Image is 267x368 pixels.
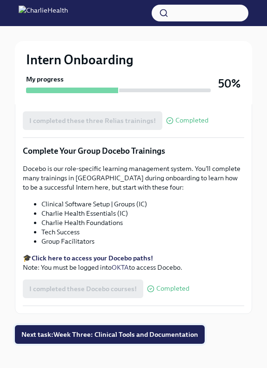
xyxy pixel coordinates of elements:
[19,6,68,20] img: CharlieHealth
[21,330,198,339] span: Next task : Week Three: Clinical Tools and Documentation
[15,325,205,344] button: Next task:Week Three: Clinical Tools and Documentation
[41,227,244,237] li: Tech Success
[156,285,189,292] span: Completed
[23,253,244,272] p: 🎓 Note: You must be logged into to access Docebo.
[41,209,244,218] li: Charlie Health Essentials (IC)
[26,52,133,67] h2: Intern Onboarding
[218,77,241,90] h3: 50%
[32,254,153,262] a: Click here to access your Docebo paths!
[41,218,244,227] li: Charlie Health Foundations
[23,145,244,157] p: Complete Your Group Docebo Trainings
[41,199,244,209] li: Clinical Software Setup | Groups (IC)
[41,237,244,246] li: Group Facilitators
[112,263,129,272] a: OKTA
[23,164,244,192] p: Docebo is our role-specific learning management system. You'll complete many trainings in [GEOGRA...
[175,117,208,124] span: Completed
[26,75,64,84] strong: My progress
